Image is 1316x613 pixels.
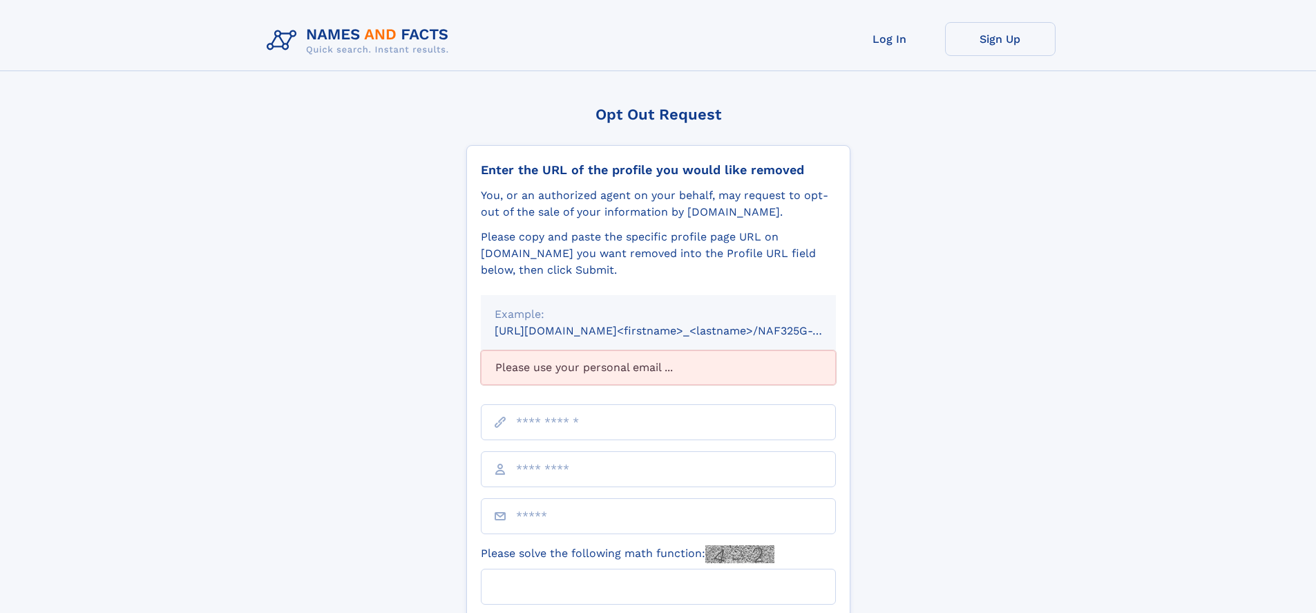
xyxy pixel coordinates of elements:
div: Example: [495,306,822,323]
label: Please solve the following math function: [481,545,774,563]
img: Logo Names and Facts [261,22,460,59]
div: You, or an authorized agent on your behalf, may request to opt-out of the sale of your informatio... [481,187,836,220]
div: Please use your personal email ... [481,350,836,385]
a: Log In [835,22,945,56]
div: Enter the URL of the profile you would like removed [481,162,836,178]
a: Sign Up [945,22,1056,56]
div: Opt Out Request [466,106,850,123]
small: [URL][DOMAIN_NAME]<firstname>_<lastname>/NAF325G-xxxxxxxx [495,324,862,337]
div: Please copy and paste the specific profile page URL on [DOMAIN_NAME] you want removed into the Pr... [481,229,836,279]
